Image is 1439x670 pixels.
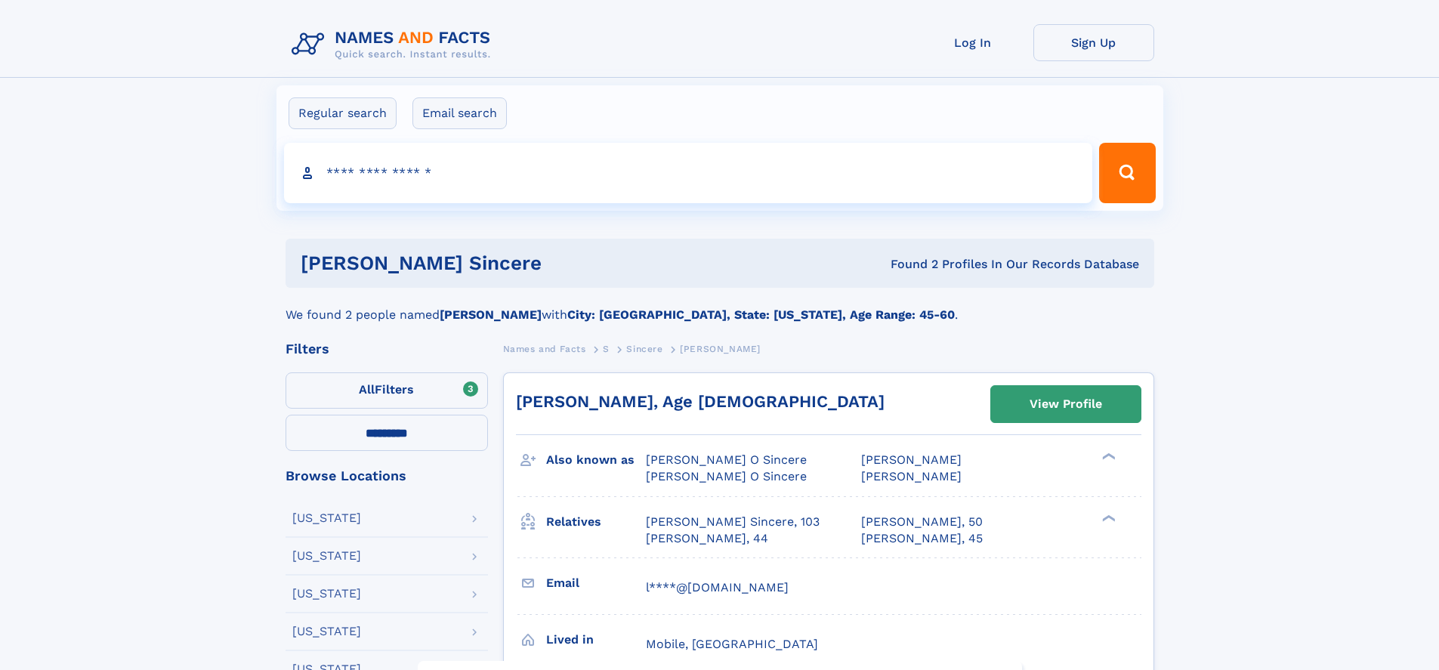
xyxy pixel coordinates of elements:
[301,254,716,273] h1: [PERSON_NAME] sincere
[440,307,542,322] b: [PERSON_NAME]
[292,512,361,524] div: [US_STATE]
[286,372,488,409] label: Filters
[716,256,1139,273] div: Found 2 Profiles In Our Records Database
[286,469,488,483] div: Browse Locations
[286,288,1154,324] div: We found 2 people named with .
[646,637,818,651] span: Mobile, [GEOGRAPHIC_DATA]
[603,339,610,358] a: S
[646,452,807,467] span: [PERSON_NAME] O Sincere
[546,627,646,653] h3: Lived in
[412,97,507,129] label: Email search
[1098,452,1116,462] div: ❯
[1099,143,1155,203] button: Search Button
[516,392,885,411] a: [PERSON_NAME], Age [DEMOGRAPHIC_DATA]
[680,344,761,354] span: [PERSON_NAME]
[861,514,983,530] a: [PERSON_NAME], 50
[626,344,662,354] span: Sincere
[1033,24,1154,61] a: Sign Up
[646,514,820,530] a: [PERSON_NAME] Sincere, 103
[503,339,586,358] a: Names and Facts
[286,342,488,356] div: Filters
[1098,513,1116,523] div: ❯
[292,550,361,562] div: [US_STATE]
[546,509,646,535] h3: Relatives
[991,386,1141,422] a: View Profile
[284,143,1093,203] input: search input
[292,625,361,638] div: [US_STATE]
[861,530,983,547] a: [PERSON_NAME], 45
[292,588,361,600] div: [US_STATE]
[603,344,610,354] span: S
[861,452,962,467] span: [PERSON_NAME]
[646,469,807,483] span: [PERSON_NAME] O Sincere
[546,570,646,596] h3: Email
[289,97,397,129] label: Regular search
[912,24,1033,61] a: Log In
[567,307,955,322] b: City: [GEOGRAPHIC_DATA], State: [US_STATE], Age Range: 45-60
[626,339,662,358] a: Sincere
[646,530,768,547] a: [PERSON_NAME], 44
[861,469,962,483] span: [PERSON_NAME]
[546,447,646,473] h3: Also known as
[1030,387,1102,421] div: View Profile
[359,382,375,397] span: All
[286,24,503,65] img: Logo Names and Facts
